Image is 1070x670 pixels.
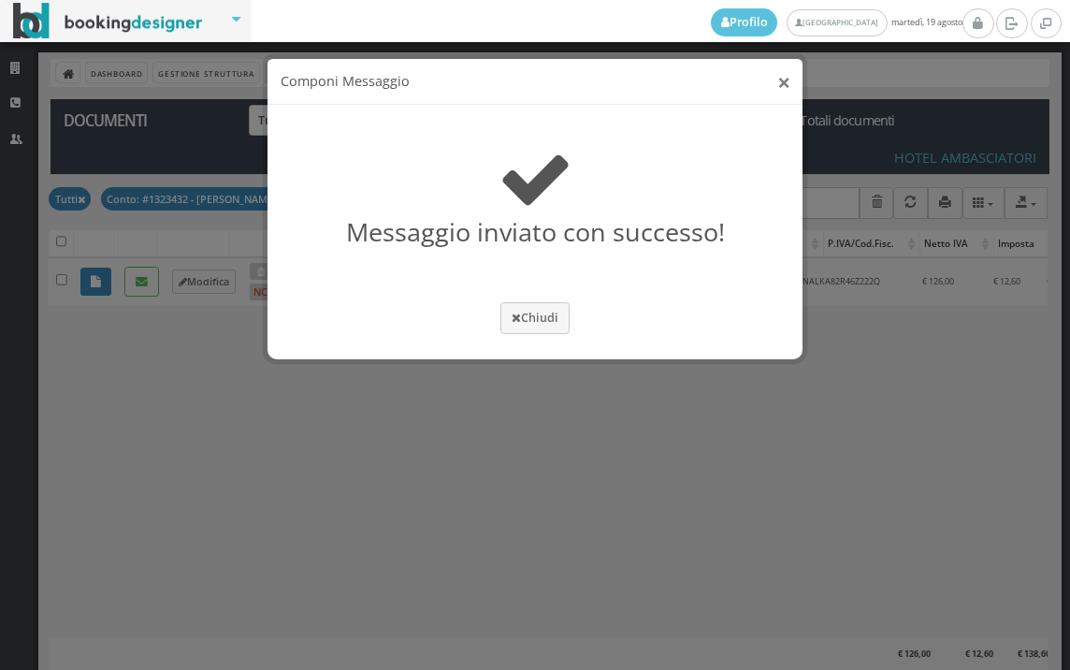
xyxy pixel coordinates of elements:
span: martedì, 19 agosto [711,8,962,36]
button: Chiudi [500,302,570,333]
a: [GEOGRAPHIC_DATA] [787,9,887,36]
h2: Messaggio inviato con successo! [272,141,799,247]
a: Profilo [711,8,778,36]
img: BookingDesigner.com [13,3,203,39]
h4: Componi Messaggio [281,72,790,92]
button: × [777,70,790,94]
